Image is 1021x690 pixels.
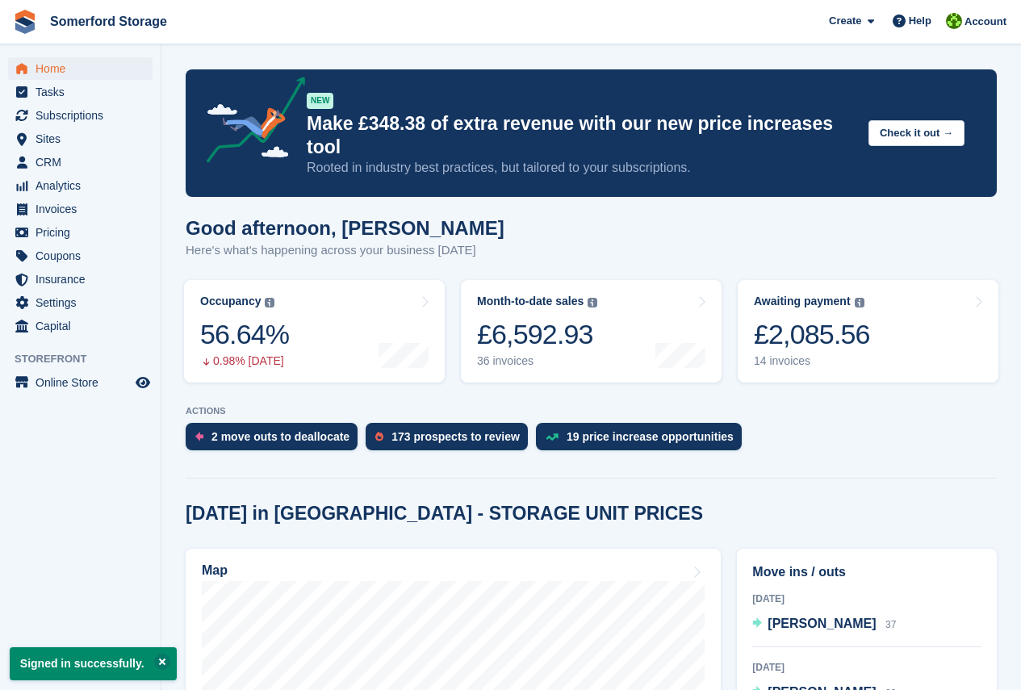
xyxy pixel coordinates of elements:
[461,280,722,383] a: Month-to-date sales £6,592.93 36 invoices
[186,241,504,260] p: Here's what's happening across your business [DATE]
[754,354,870,368] div: 14 invoices
[855,298,864,307] img: icon-info-grey-7440780725fd019a000dd9b08b2336e03edf1995a4989e88bcd33f0948082b44.svg
[885,619,896,630] span: 37
[184,280,445,383] a: Occupancy 56.64% 0.98% [DATE]
[186,503,703,525] h2: [DATE] in [GEOGRAPHIC_DATA] - STORAGE UNIT PRICES
[8,57,153,80] a: menu
[768,617,876,630] span: [PERSON_NAME]
[366,423,536,458] a: 173 prospects to review
[868,120,965,147] button: Check it out →
[36,81,132,103] span: Tasks
[200,318,289,351] div: 56.64%
[36,245,132,267] span: Coupons
[8,151,153,174] a: menu
[186,406,997,416] p: ACTIONS
[8,174,153,197] a: menu
[36,128,132,150] span: Sites
[946,13,962,29] img: Michael Llewellen Palmer
[477,354,597,368] div: 36 invoices
[36,315,132,337] span: Capital
[546,433,559,441] img: price_increase_opportunities-93ffe204e8149a01c8c9dc8f82e8f89637d9d84a8eef4429ea346261dce0b2c0.svg
[829,13,861,29] span: Create
[8,291,153,314] a: menu
[477,295,584,308] div: Month-to-date sales
[36,57,132,80] span: Home
[8,315,153,337] a: menu
[195,432,203,441] img: move_outs_to_deallocate_icon-f764333ba52eb49d3ac5e1228854f67142a1ed5810a6f6cc68b1a99e826820c5.svg
[8,221,153,244] a: menu
[909,13,931,29] span: Help
[567,430,734,443] div: 19 price increase opportunities
[8,128,153,150] a: menu
[36,104,132,127] span: Subscriptions
[752,614,896,635] a: [PERSON_NAME] 37
[477,318,597,351] div: £6,592.93
[202,563,228,578] h2: Map
[36,198,132,220] span: Invoices
[193,77,306,169] img: price-adjustments-announcement-icon-8257ccfd72463d97f412b2fc003d46551f7dbcb40ab6d574587a9cd5c0d94...
[36,371,132,394] span: Online Store
[200,354,289,368] div: 0.98% [DATE]
[8,268,153,291] a: menu
[36,151,132,174] span: CRM
[8,104,153,127] a: menu
[15,351,161,367] span: Storefront
[36,174,132,197] span: Analytics
[391,430,520,443] div: 173 prospects to review
[754,295,851,308] div: Awaiting payment
[588,298,597,307] img: icon-info-grey-7440780725fd019a000dd9b08b2336e03edf1995a4989e88bcd33f0948082b44.svg
[13,10,37,34] img: stora-icon-8386f47178a22dfd0bd8f6a31ec36ba5ce8667c1dd55bd0f319d3a0aa187defe.svg
[265,298,274,307] img: icon-info-grey-7440780725fd019a000dd9b08b2336e03edf1995a4989e88bcd33f0948082b44.svg
[8,371,153,394] a: menu
[36,221,132,244] span: Pricing
[752,592,981,606] div: [DATE]
[8,198,153,220] a: menu
[36,268,132,291] span: Insurance
[211,430,349,443] div: 2 move outs to deallocate
[307,112,856,159] p: Make £348.38 of extra revenue with our new price increases tool
[133,373,153,392] a: Preview store
[738,280,998,383] a: Awaiting payment £2,085.56 14 invoices
[44,8,174,35] a: Somerford Storage
[754,318,870,351] div: £2,085.56
[752,562,981,582] h2: Move ins / outs
[186,423,366,458] a: 2 move outs to deallocate
[375,432,383,441] img: prospect-51fa495bee0391a8d652442698ab0144808aea92771e9ea1ae160a38d050c398.svg
[8,81,153,103] a: menu
[307,159,856,177] p: Rooted in industry best practices, but tailored to your subscriptions.
[10,647,177,680] p: Signed in successfully.
[36,291,132,314] span: Settings
[200,295,261,308] div: Occupancy
[307,93,333,109] div: NEW
[752,660,981,675] div: [DATE]
[8,245,153,267] a: menu
[536,423,750,458] a: 19 price increase opportunities
[186,217,504,239] h1: Good afternoon, [PERSON_NAME]
[965,14,1006,30] span: Account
